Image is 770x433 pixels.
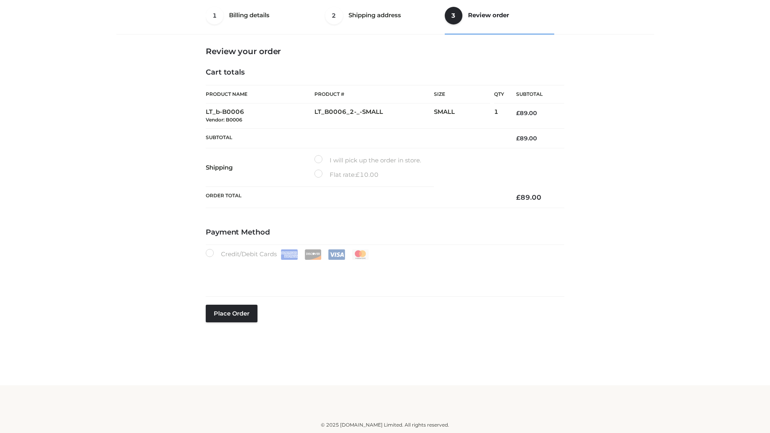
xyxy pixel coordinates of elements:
div: © 2025 [DOMAIN_NAME] Limited. All rights reserved. [119,421,651,429]
th: Subtotal [206,128,504,148]
button: Place order [206,305,257,322]
th: Order Total [206,187,504,208]
span: £ [516,135,520,142]
th: Subtotal [504,85,564,103]
label: Credit/Debit Cards [206,249,370,260]
label: Flat rate: [314,170,379,180]
h4: Payment Method [206,228,564,237]
td: SMALL [434,103,494,129]
img: Visa [328,249,345,260]
th: Product Name [206,85,314,103]
span: £ [516,109,520,117]
img: Amex [281,249,298,260]
span: £ [516,193,521,201]
h4: Cart totals [206,68,564,77]
iframe: Secure payment input frame [204,258,563,287]
td: 1 [494,103,504,129]
span: £ [356,171,360,178]
td: LT_b-B0006 [206,103,314,129]
th: Size [434,85,490,103]
img: Discover [304,249,322,260]
bdi: 89.00 [516,109,537,117]
th: Shipping [206,148,314,187]
bdi: 10.00 [356,171,379,178]
label: I will pick up the order in store. [314,155,421,166]
th: Qty [494,85,504,103]
bdi: 89.00 [516,135,537,142]
td: LT_B0006_2-_-SMALL [314,103,434,129]
th: Product # [314,85,434,103]
h3: Review your order [206,47,564,56]
img: Mastercard [352,249,369,260]
bdi: 89.00 [516,193,541,201]
small: Vendor: B0006 [206,117,242,123]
